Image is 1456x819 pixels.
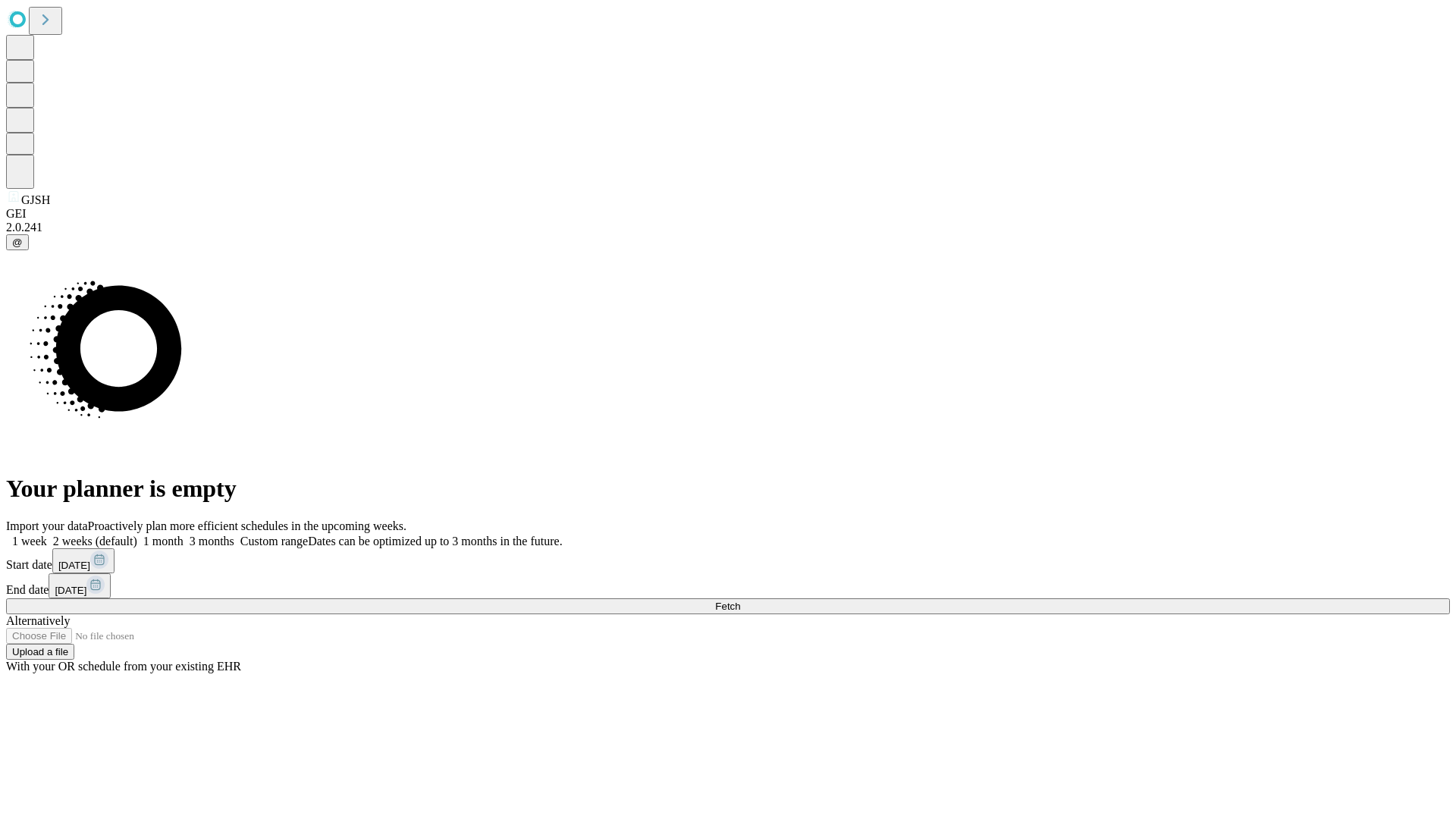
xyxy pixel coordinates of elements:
span: GJSH [21,193,50,206]
div: 2.0.241 [6,221,1450,234]
div: End date [6,573,1450,598]
span: [DATE] [55,585,86,596]
span: With your OR schedule from your existing EHR [6,660,241,673]
span: Dates can be optimized up to 3 months in the future. [308,535,562,548]
button: [DATE] [49,573,111,598]
h1: Your planner is empty [6,475,1450,503]
span: 1 week [12,535,47,548]
span: 3 months [190,535,234,548]
span: Fetch [715,601,740,612]
button: [DATE] [52,548,115,573]
span: [DATE] [58,560,90,571]
button: Upload a file [6,644,74,660]
span: Import your data [6,519,88,532]
span: Custom range [240,535,308,548]
span: @ [12,237,23,248]
span: 1 month [143,535,184,548]
button: Fetch [6,598,1450,614]
button: @ [6,234,29,250]
div: GEI [6,207,1450,221]
span: Proactively plan more efficient schedules in the upcoming weeks. [88,519,406,532]
span: 2 weeks (default) [53,535,137,548]
div: Start date [6,548,1450,573]
span: Alternatively [6,614,70,627]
